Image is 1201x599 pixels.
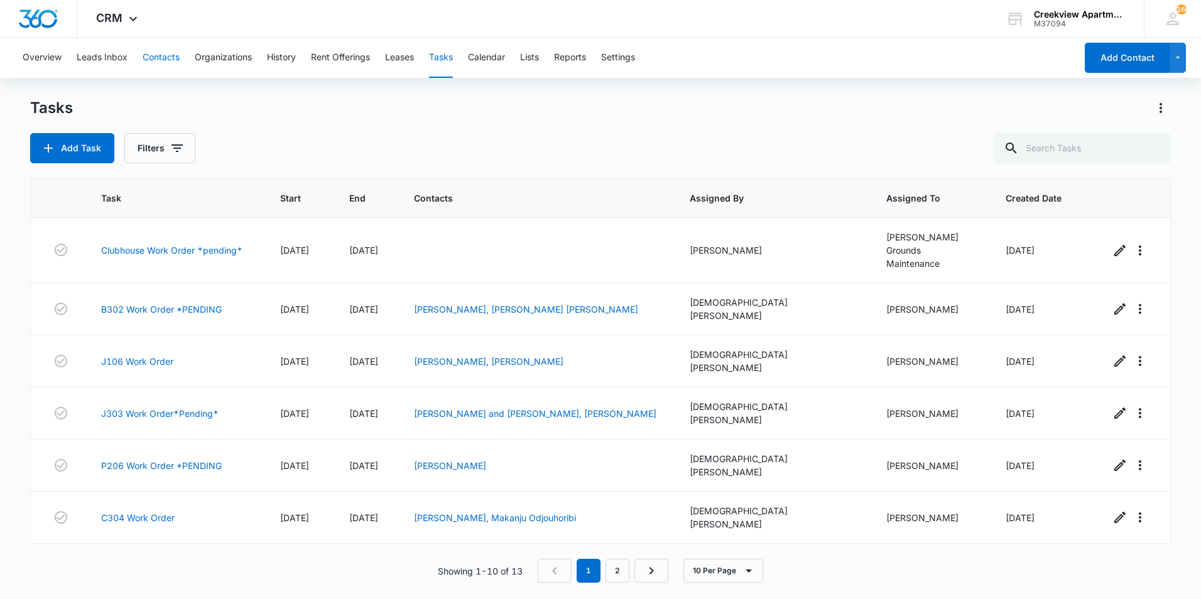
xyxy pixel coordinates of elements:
[520,38,539,78] button: Lists
[280,356,309,367] span: [DATE]
[30,133,114,163] button: Add Task
[690,400,856,426] div: [DEMOGRAPHIC_DATA][PERSON_NAME]
[1006,460,1035,471] span: [DATE]
[414,408,656,419] a: [PERSON_NAME] and [PERSON_NAME], [PERSON_NAME]
[280,245,309,256] span: [DATE]
[690,452,856,478] div: [DEMOGRAPHIC_DATA][PERSON_NAME]
[577,559,600,583] em: 1
[438,564,523,578] p: Showing 1-10 of 13
[414,512,576,523] a: [PERSON_NAME], Makanju Odjouhoribi
[101,244,242,257] a: Clubhouse Work Order *pending*
[143,38,180,78] button: Contacts
[267,38,296,78] button: History
[683,559,763,583] button: 10 Per Page
[601,38,635,78] button: Settings
[385,38,414,78] button: Leases
[886,303,975,316] div: [PERSON_NAME]
[886,459,975,472] div: [PERSON_NAME]
[690,244,856,257] div: [PERSON_NAME]
[468,38,505,78] button: Calendar
[538,559,668,583] nav: Pagination
[280,304,309,315] span: [DATE]
[414,192,641,205] span: Contacts
[311,38,370,78] button: Rent Offerings
[886,511,975,524] div: [PERSON_NAME]
[349,408,378,419] span: [DATE]
[634,559,668,583] a: Next Page
[414,356,563,367] a: [PERSON_NAME], [PERSON_NAME]
[349,356,378,367] span: [DATE]
[690,504,856,531] div: [DEMOGRAPHIC_DATA][PERSON_NAME]
[886,192,957,205] span: Assigned To
[101,192,232,205] span: Task
[1151,98,1171,118] button: Actions
[101,303,222,316] a: B302 Work Order *PENDING
[414,460,486,471] a: [PERSON_NAME]
[30,99,73,117] h1: Tasks
[1177,4,1187,14] span: 166
[280,192,301,205] span: Start
[101,459,222,472] a: P206 Work Order *PENDING
[349,245,378,256] span: [DATE]
[690,348,856,374] div: [DEMOGRAPHIC_DATA][PERSON_NAME]
[101,407,219,420] a: J303 Work Order*Pending*
[280,460,309,471] span: [DATE]
[280,512,309,523] span: [DATE]
[101,511,175,524] a: C304 Work Order
[195,38,252,78] button: Organizations
[1006,512,1035,523] span: [DATE]
[414,304,638,315] a: [PERSON_NAME], [PERSON_NAME] [PERSON_NAME]
[124,133,195,163] button: Filters
[349,304,378,315] span: [DATE]
[1006,245,1035,256] span: [DATE]
[1085,43,1170,73] button: Add Contact
[994,133,1171,163] input: Search Tasks
[690,192,838,205] span: Assigned By
[886,230,975,244] div: [PERSON_NAME]
[1006,304,1035,315] span: [DATE]
[1034,9,1126,19] div: account name
[101,355,173,368] a: J106 Work Order
[429,38,453,78] button: Tasks
[886,355,975,368] div: [PERSON_NAME]
[554,38,586,78] button: Reports
[690,296,856,322] div: [DEMOGRAPHIC_DATA][PERSON_NAME]
[23,38,62,78] button: Overview
[886,407,975,420] div: [PERSON_NAME]
[349,192,366,205] span: End
[349,460,378,471] span: [DATE]
[1006,192,1062,205] span: Created Date
[606,559,629,583] a: Page 2
[280,408,309,419] span: [DATE]
[1034,19,1126,28] div: account id
[349,512,378,523] span: [DATE]
[96,11,122,24] span: CRM
[1177,4,1187,14] div: notifications count
[1006,356,1035,367] span: [DATE]
[77,38,128,78] button: Leads Inbox
[1006,408,1035,419] span: [DATE]
[886,244,975,270] div: Grounds Maintenance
